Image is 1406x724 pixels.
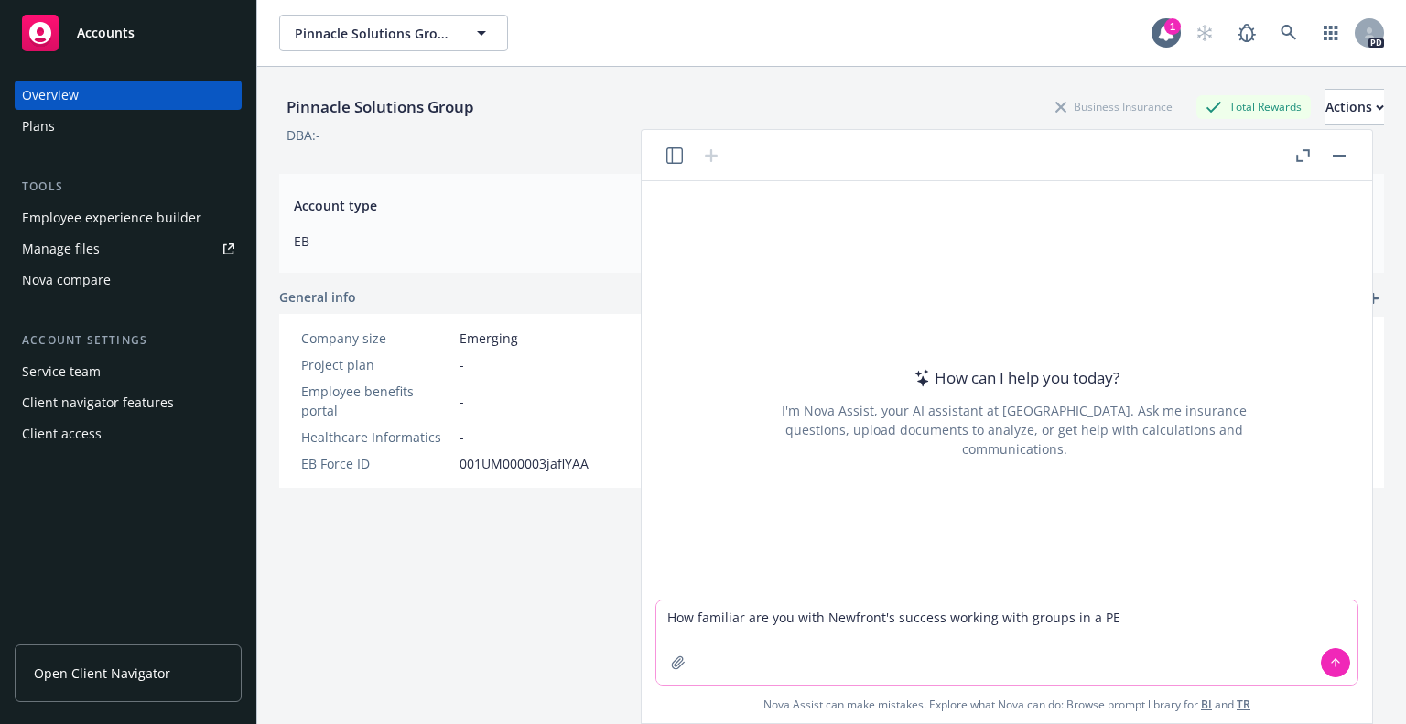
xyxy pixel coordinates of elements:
div: Employee benefits portal [301,382,452,420]
span: EB [294,232,809,251]
div: I'm Nova Assist, your AI assistant at [GEOGRAPHIC_DATA]. Ask me insurance questions, upload docum... [757,401,1271,459]
a: Manage files [15,234,242,264]
a: Plans [15,112,242,141]
div: Company size [301,329,452,348]
button: Pinnacle Solutions Group [279,15,508,51]
a: Service team [15,357,242,386]
span: General info [279,287,356,307]
span: Emerging [460,329,518,348]
div: 1 [1164,18,1181,35]
div: Pinnacle Solutions Group [279,95,481,119]
button: Actions [1325,89,1384,125]
a: Overview [15,81,242,110]
div: Client navigator features [22,388,174,417]
span: Account type [294,196,809,215]
div: Client access [22,419,102,448]
a: Start snowing [1186,15,1223,51]
div: How can I help you today? [909,366,1119,390]
div: EB Force ID [301,454,452,473]
a: Nova compare [15,265,242,295]
a: Client navigator features [15,388,242,417]
a: Client access [15,419,242,448]
div: Service team [22,357,101,386]
div: DBA: - [287,125,320,145]
div: Tools [15,178,242,196]
div: Healthcare Informatics [301,427,452,447]
div: Overview [22,81,79,110]
span: 001UM000003jaflYAA [460,454,589,473]
a: Report a Bug [1228,15,1265,51]
div: Manage files [22,234,100,264]
div: Business Insurance [1046,95,1182,118]
a: BI [1201,697,1212,712]
div: Project plan [301,355,452,374]
div: Plans [22,112,55,141]
span: Pinnacle Solutions Group [295,24,453,43]
a: Accounts [15,7,242,59]
div: Employee experience builder [22,203,201,232]
span: Open Client Navigator [34,664,170,683]
a: Switch app [1313,15,1349,51]
span: - [460,427,464,447]
div: Total Rewards [1196,95,1311,118]
span: - [460,392,464,411]
span: - [460,355,464,374]
span: Nova Assist can make mistakes. Explore what Nova can do: Browse prompt library for and [763,686,1250,723]
div: Account settings [15,331,242,350]
a: Employee experience builder [15,203,242,232]
span: Accounts [77,26,135,40]
a: Search [1271,15,1307,51]
div: Nova compare [22,265,111,295]
a: TR [1237,697,1250,712]
div: Actions [1325,90,1384,124]
textarea: How familiar are you with Newfront's success working with groups in a PE [656,600,1357,685]
a: add [1362,287,1384,309]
